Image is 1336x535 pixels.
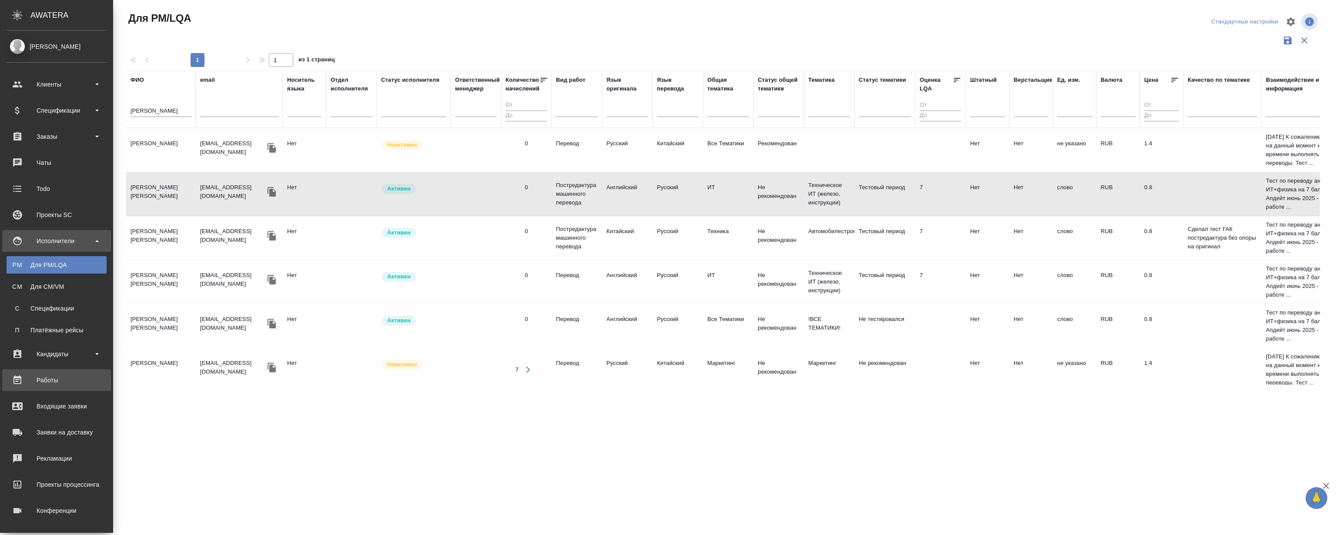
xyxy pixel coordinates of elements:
[506,76,539,93] div: Количество начислений
[657,76,699,93] div: Язык перевода
[753,267,804,297] td: Не рекомендован
[602,135,653,165] td: Русский
[1009,311,1053,341] td: Нет
[11,326,102,334] div: Платёжные рейсы
[1014,76,1052,84] div: Верстальщик
[381,271,446,283] div: Рядовой исполнитель: назначай с учетом рейтинга
[1140,267,1183,297] td: 0.8
[381,76,439,84] div: Статус исполнителя
[11,304,102,313] div: Спецификации
[126,223,196,253] td: [PERSON_NAME] [PERSON_NAME]
[1053,223,1096,253] td: слово
[265,273,278,286] button: Скопировать
[707,76,749,93] div: Общая тематика
[804,177,854,211] td: Техническое ИТ (железо, инструкции)
[808,76,834,84] div: Тематика
[387,360,417,369] p: Неактивен
[387,272,411,281] p: Активен
[381,183,446,195] div: Рядовой исполнитель: назначай с учетом рейтинга
[1280,11,1301,32] span: Настроить таблицу
[7,374,107,387] div: Работы
[703,179,753,209] td: ИТ
[920,271,961,280] div: Перевод неплохой, но ошибки есть. Только под редактора.
[7,300,107,317] a: ССпецификации
[200,76,215,84] div: email
[7,348,107,361] div: Кандидаты
[1009,223,1053,253] td: Нет
[7,104,107,117] div: Спецификации
[525,183,528,192] div: 0
[126,135,196,165] td: [PERSON_NAME]
[7,426,107,439] div: Заявки на доставку
[525,139,528,148] div: 0
[552,267,602,297] td: Перевод
[552,177,602,211] td: Постредактура машинного перевода
[525,315,528,324] div: 0
[966,179,1009,209] td: Нет
[7,234,107,247] div: Исполнители
[7,78,107,91] div: Клиенты
[758,76,800,93] div: Статус общей тематики
[653,223,703,253] td: Русский
[1140,354,1183,385] td: 1.4
[552,135,602,165] td: Перевод
[200,227,265,244] p: [EMAIL_ADDRESS][DOMAIN_NAME]
[387,140,417,149] p: Неактивен
[552,354,602,385] td: Перевод
[2,448,111,469] a: Рекламации
[7,504,107,517] div: Конференции
[703,223,753,253] td: Техника
[1188,225,1257,251] p: Сделал тест ГАК постредактура без опоры на оригинал
[653,267,703,297] td: Русский
[1096,267,1140,297] td: RUB
[7,156,107,169] div: Чаты
[1096,311,1140,341] td: RUB
[1057,76,1080,84] div: Ед. изм.
[653,354,703,385] td: Китайский
[7,400,107,413] div: Входящие заявки
[2,500,111,522] a: Конференции
[1296,32,1313,49] button: Сбросить фильтры
[920,227,961,236] div: Перевод неплохой, но ошибки есть. Только под редактора.
[506,100,547,111] input: От
[920,100,961,111] input: От
[381,315,446,327] div: Рядовой исполнитель: назначай с учетом рейтинга
[1009,354,1053,385] td: Нет
[703,311,753,341] td: Все Тематики
[11,261,102,269] div: Для PM/LQA
[966,267,1009,297] td: Нет
[200,139,265,157] p: [EMAIL_ADDRESS][DOMAIN_NAME]
[602,223,653,253] td: Китайский
[1053,135,1096,165] td: не указано
[126,11,191,25] span: Для PM/LQA
[287,76,322,93] div: Носитель языка
[2,152,111,174] a: Чаты
[265,141,278,154] button: Скопировать
[516,365,519,374] div: 7
[298,54,335,67] span: из 1 страниц
[1053,354,1096,385] td: не указано
[602,179,653,209] td: Английский
[7,182,107,195] div: Todo
[381,139,446,151] div: Наши пути разошлись: исполнитель с нами не работает
[1306,487,1327,509] button: 🙏
[265,185,278,198] button: Скопировать
[265,317,278,330] button: Скопировать
[1140,311,1183,341] td: 0.8
[653,179,703,209] td: Русский
[804,311,854,341] td: !ВСЕ ТЕМАТИКИ!
[7,278,107,295] a: CMДля CM/VM
[283,135,326,165] td: Нет
[1140,179,1183,209] td: 0.8
[126,267,196,297] td: [PERSON_NAME] [PERSON_NAME]
[1140,135,1183,165] td: 1.4
[525,227,528,236] div: 0
[966,223,1009,253] td: Нет
[1144,76,1159,84] div: Цена
[859,76,906,84] div: Статус тематики
[653,311,703,341] td: Русский
[920,76,953,93] div: Оценка LQA
[1009,267,1053,297] td: Нет
[920,183,961,192] div: Перевод неплохой, но ошибки есть. Только под редактора.
[854,223,915,253] td: Тестовый период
